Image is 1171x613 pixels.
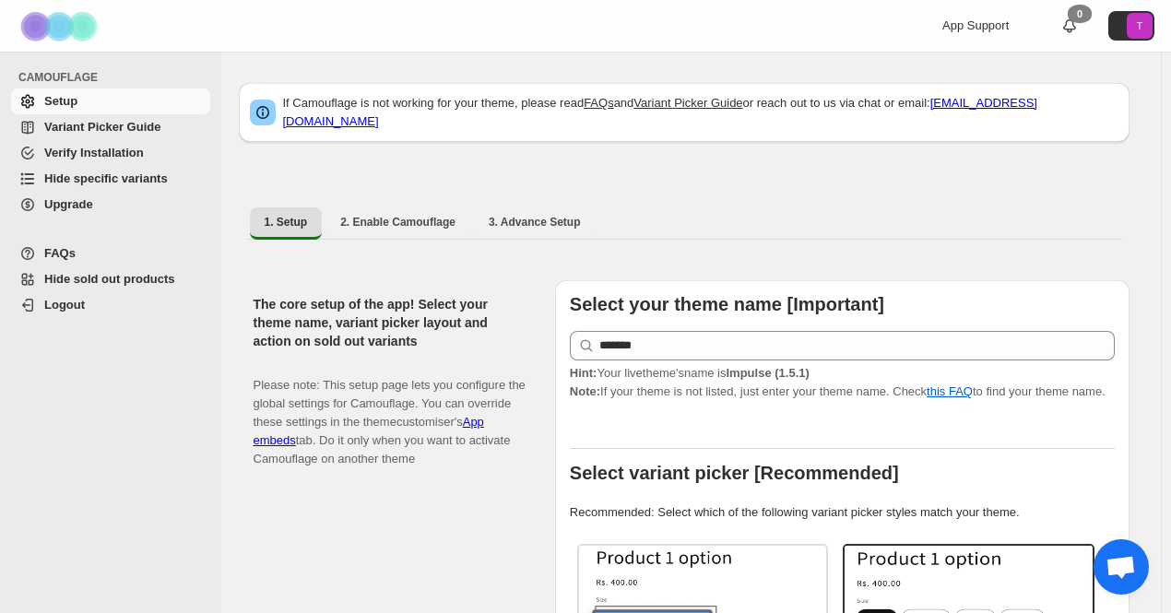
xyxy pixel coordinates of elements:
a: Variant Picker Guide [633,96,742,110]
span: 3. Advance Setup [489,215,581,230]
a: 0 [1060,17,1079,35]
strong: Note: [570,384,600,398]
span: Verify Installation [44,146,144,159]
span: 2. Enable Camouflage [340,215,455,230]
a: FAQs [11,241,210,266]
a: Upgrade [11,192,210,218]
span: Variant Picker Guide [44,120,160,134]
span: Your live theme's name is [570,366,810,380]
a: this FAQ [927,384,973,398]
span: App Support [942,18,1009,32]
a: Variant Picker Guide [11,114,210,140]
h2: The core setup of the app! Select your theme name, variant picker layout and action on sold out v... [254,295,526,350]
img: Camouflage [15,1,107,52]
span: CAMOUFLAGE [18,70,212,85]
text: T [1137,20,1143,31]
span: 1. Setup [265,215,308,230]
b: Select your theme name [Important] [570,294,884,314]
span: Hide specific variants [44,171,168,185]
a: Logout [11,292,210,318]
p: If your theme is not listed, just enter your theme name. Check to find your theme name. [570,364,1115,401]
div: チャットを開く [1094,539,1149,595]
a: Setup [11,88,210,114]
a: Hide sold out products [11,266,210,292]
span: Logout [44,298,85,312]
div: 0 [1068,5,1092,23]
span: Upgrade [44,197,93,211]
span: FAQs [44,246,76,260]
p: Recommended: Select which of the following variant picker styles match your theme. [570,503,1115,522]
button: Avatar with initials T [1108,11,1154,41]
a: Verify Installation [11,140,210,166]
a: FAQs [584,96,614,110]
p: If Camouflage is not working for your theme, please read and or reach out to us via chat or email: [283,94,1118,131]
a: Hide specific variants [11,166,210,192]
b: Select variant picker [Recommended] [570,463,899,483]
p: Please note: This setup page lets you configure the global settings for Camouflage. You can overr... [254,358,526,468]
span: Hide sold out products [44,272,175,286]
strong: Impulse (1.5.1) [726,366,809,380]
strong: Hint: [570,366,597,380]
span: Avatar with initials T [1127,13,1153,39]
span: Setup [44,94,77,108]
